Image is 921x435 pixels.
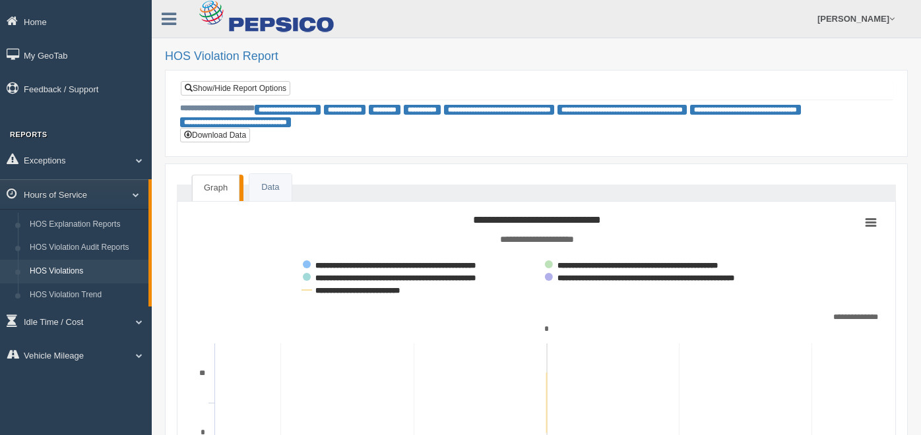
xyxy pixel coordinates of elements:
a: HOS Explanation Reports [24,213,148,237]
a: Data [249,174,291,201]
a: Graph [192,175,239,201]
a: Show/Hide Report Options [181,81,290,96]
a: HOS Violations [24,260,148,283]
a: HOS Violation Audit Reports [24,236,148,260]
a: HOS Violation Trend [24,283,148,307]
h2: HOS Violation Report [165,50,908,63]
button: Download Data [180,128,250,142]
